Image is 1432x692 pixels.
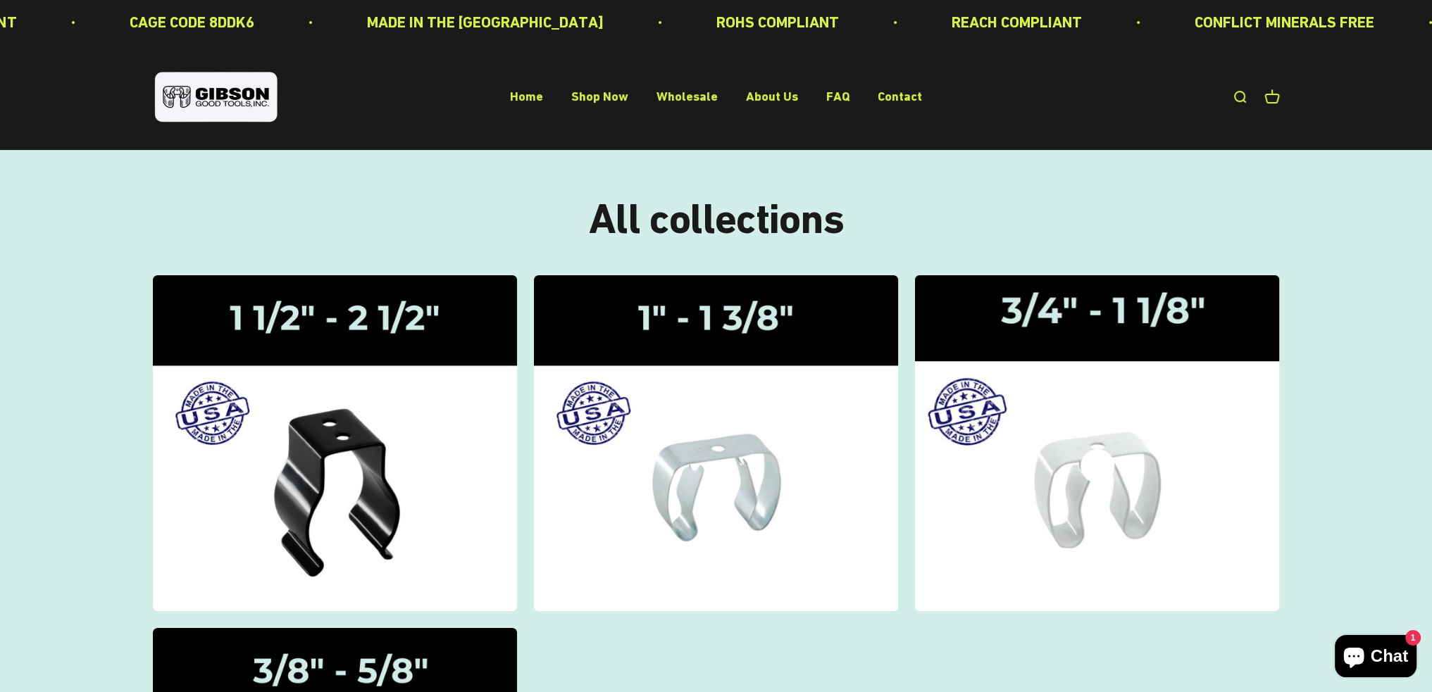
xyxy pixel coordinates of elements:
[153,275,517,612] img: Gibson gripper clips one and a half inch to two and a half inches
[904,265,1290,621] img: Gripper Clips | 3/4" - 1 1/8"
[915,275,1279,612] a: Gripper Clips | 3/4" - 1 1/8"
[940,10,1070,34] p: REACH COMPLIANT
[878,89,922,104] a: Contact
[746,89,798,104] a: About Us
[118,10,242,34] p: CAGE CODE 8DDK6
[826,89,849,104] a: FAQ
[656,89,718,104] a: Wholesale
[510,89,543,104] a: Home
[1331,635,1421,681] inbox-online-store-chat: Shopify online store chat
[571,89,628,104] a: Shop Now
[1183,10,1362,34] p: CONFLICT MINERALS FREE
[704,10,827,34] p: ROHS COMPLIANT
[534,275,898,612] img: Gripper Clips | 1" - 1 3/8"
[355,10,592,34] p: MADE IN THE [GEOGRAPHIC_DATA]
[153,195,1280,241] h1: All collections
